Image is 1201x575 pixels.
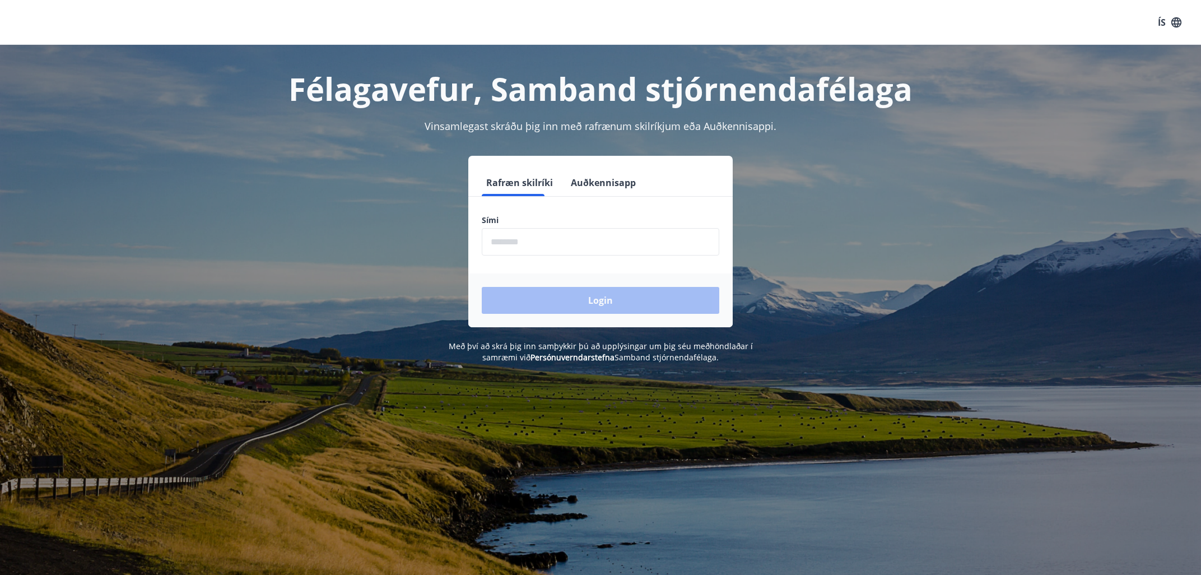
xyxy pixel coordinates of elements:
button: ÍS [1152,12,1188,33]
label: Sími [482,215,719,226]
span: Með því að skrá þig inn samþykkir þú að upplýsingar um þig séu meðhöndlaðar í samræmi við Samband... [449,341,753,363]
button: Auðkennisapp [566,169,640,196]
a: Persónuverndarstefna [530,352,615,363]
button: Rafræn skilríki [482,169,557,196]
span: Vinsamlegast skráðu þig inn með rafrænum skilríkjum eða Auðkennisappi. [425,119,776,133]
h1: Félagavefur, Samband stjórnendafélaga [211,67,990,110]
